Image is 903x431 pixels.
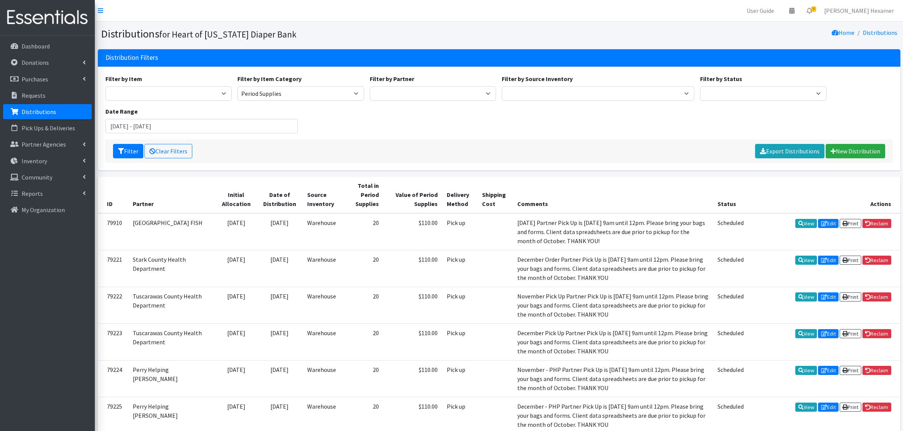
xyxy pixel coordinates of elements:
[818,292,839,301] a: Edit
[22,59,49,66] p: Donations
[3,120,92,136] a: Pick Ups & Deliveries
[3,104,92,119] a: Distributions
[442,213,477,250] td: Pick up
[795,256,817,265] a: View
[383,250,442,287] td: $110.00
[863,29,897,36] a: Distributions
[383,360,442,397] td: $110.00
[3,39,92,54] a: Dashboard
[144,144,192,158] a: Clear Filters
[257,323,303,360] td: [DATE]
[713,176,748,213] th: Status
[502,74,573,83] label: Filter by Source Inventory
[344,250,383,287] td: 20
[713,323,748,360] td: Scheduled
[811,6,816,12] span: 4
[862,256,891,265] a: Reclaim
[22,206,65,214] p: My Organization
[383,323,442,360] td: $110.00
[344,176,383,213] th: Total in Period Supplies
[442,176,477,213] th: Delivery Method
[257,360,303,397] td: [DATE]
[344,287,383,323] td: 20
[713,250,748,287] td: Scheduled
[840,366,861,375] a: Print
[862,292,891,301] a: Reclaim
[818,256,839,265] a: Edit
[22,75,48,83] p: Purchases
[3,170,92,185] a: Community
[818,366,839,375] a: Edit
[513,213,713,250] td: [DATE] Partner Pick Up is [DATE] 9am until 12pm. Please bring your bags and forms. Client data sp...
[216,250,257,287] td: [DATE]
[113,144,143,158] button: Filter
[128,176,216,213] th: Partner
[818,3,900,18] a: [PERSON_NAME] Hexamer
[344,213,383,250] td: 20
[216,360,257,397] td: [DATE]
[344,360,383,397] td: 20
[741,3,780,18] a: User Guide
[98,213,128,250] td: 79910
[98,360,128,397] td: 79224
[840,256,861,265] a: Print
[862,219,891,228] a: Reclaim
[795,403,817,412] a: View
[795,292,817,301] a: View
[513,323,713,360] td: December Pick Up Partner Pick Up is [DATE] 9am until 12pm. Please bring your bags and forms. Clie...
[22,157,47,165] p: Inventory
[216,213,257,250] td: [DATE]
[105,119,298,133] input: January 1, 2011 - December 31, 2011
[840,329,861,338] a: Print
[862,366,891,375] a: Reclaim
[105,74,142,83] label: Filter by Item
[840,403,861,412] a: Print
[370,74,414,83] label: Filter by Partner
[713,287,748,323] td: Scheduled
[303,287,344,323] td: Warehouse
[513,176,713,213] th: Comments
[713,213,748,250] td: Scheduled
[442,323,477,360] td: Pick up
[818,219,839,228] a: Edit
[98,176,128,213] th: ID
[303,176,344,213] th: Source Inventory
[442,250,477,287] td: Pick up
[216,176,257,213] th: Initial Allocation
[257,250,303,287] td: [DATE]
[700,74,742,83] label: Filter by Status
[22,190,43,197] p: Reports
[22,108,56,116] p: Distributions
[344,323,383,360] td: 20
[795,329,817,338] a: View
[303,213,344,250] td: Warehouse
[101,27,496,41] h1: Distributions
[383,213,442,250] td: $110.00
[3,72,92,87] a: Purchases
[826,144,885,158] a: New Distribution
[862,329,891,338] a: Reclaim
[3,137,92,152] a: Partner Agencies
[513,250,713,287] td: December Order Partner Pick Up is [DATE] 9am until 12pm. Please bring your bags and forms. Client...
[3,88,92,103] a: Requests
[383,287,442,323] td: $110.00
[303,323,344,360] td: Warehouse
[3,55,92,70] a: Donations
[22,141,66,148] p: Partner Agencies
[98,287,128,323] td: 79222
[862,403,891,412] a: Reclaim
[237,74,302,83] label: Filter by Item Category
[840,292,861,301] a: Print
[257,287,303,323] td: [DATE]
[840,219,861,228] a: Print
[442,360,477,397] td: Pick up
[477,176,513,213] th: Shipping Cost
[128,360,216,397] td: Perry Helping [PERSON_NAME]
[755,144,824,158] a: Export Distributions
[801,3,818,18] a: 4
[128,213,216,250] td: [GEOGRAPHIC_DATA] FISH
[795,219,817,228] a: View
[216,323,257,360] td: [DATE]
[513,360,713,397] td: November - PHP Partner Pick Up is [DATE] 9am until 12pm. Please bring your bags and forms. Client...
[442,287,477,323] td: Pick up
